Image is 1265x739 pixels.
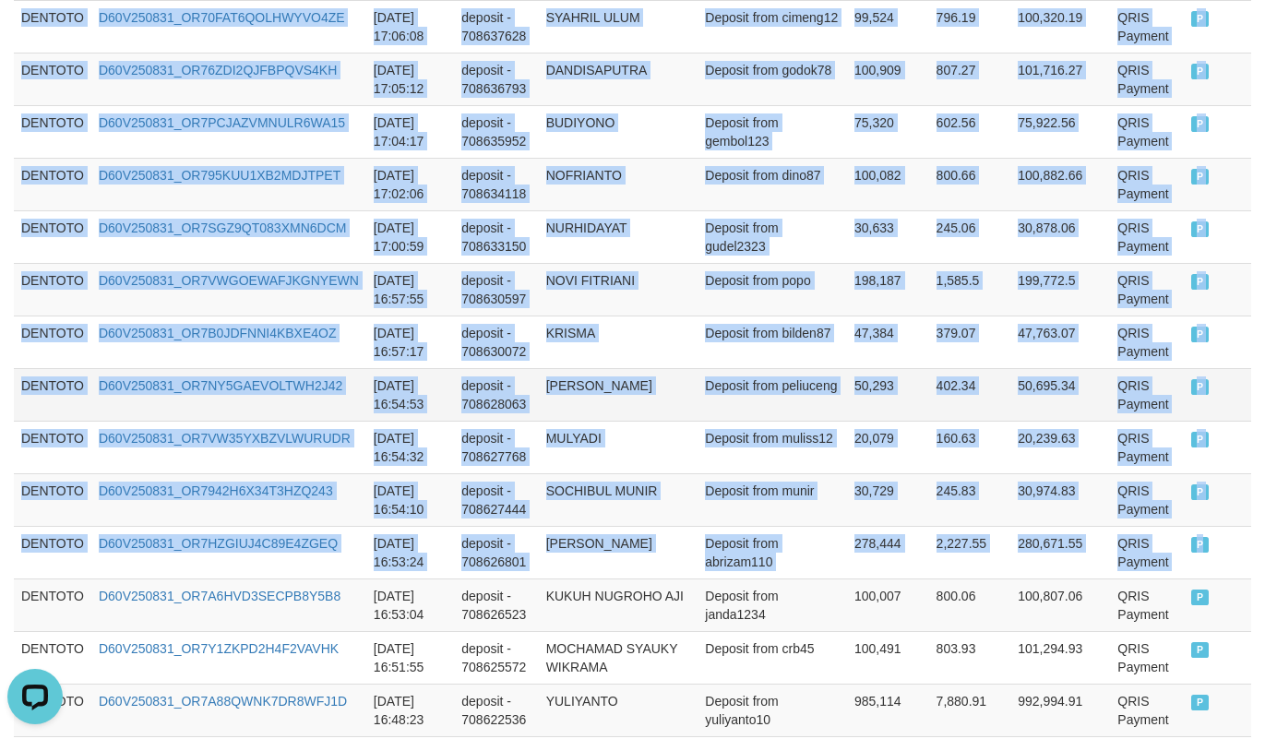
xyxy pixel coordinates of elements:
[1010,631,1110,684] td: 101,294.93
[539,210,698,263] td: NURHIDAYAT
[454,210,538,263] td: deposit - 708633150
[929,210,1011,263] td: 245.06
[847,631,929,684] td: 100,491
[99,273,359,288] a: D60V250831_OR7VWGOEWAFJKGNYEWN
[7,7,63,63] button: Open LiveChat chat widget
[1010,526,1110,578] td: 280,671.55
[698,578,847,631] td: Deposit from janda1234
[698,158,847,210] td: Deposit from dino87
[539,158,698,210] td: NOFRIANTO
[929,421,1011,473] td: 160.63
[99,589,340,603] a: D60V250831_OR7A6HVD3SECPB8Y5B8
[454,684,538,736] td: deposit - 708622536
[14,105,91,158] td: DENTOTO
[539,263,698,316] td: NOVI FITRIANI
[698,526,847,578] td: Deposit from abrizam110
[929,578,1011,631] td: 800.06
[14,631,91,684] td: DENTOTO
[1010,263,1110,316] td: 199,772.5
[1010,210,1110,263] td: 30,878.06
[539,684,698,736] td: YULIYANTO
[99,221,346,235] a: D60V250831_OR7SGZ9QT083XMN6DCM
[1191,169,1210,185] span: PAID
[14,210,91,263] td: DENTOTO
[847,263,929,316] td: 198,187
[847,684,929,736] td: 985,114
[1110,526,1183,578] td: QRIS Payment
[454,421,538,473] td: deposit - 708627768
[366,631,454,684] td: [DATE] 16:51:55
[698,421,847,473] td: Deposit from muliss12
[847,158,929,210] td: 100,082
[14,158,91,210] td: DENTOTO
[366,578,454,631] td: [DATE] 16:53:04
[14,473,91,526] td: DENTOTO
[929,53,1011,105] td: 807.27
[929,473,1011,526] td: 245.83
[698,210,847,263] td: Deposit from gudel2323
[1110,421,1183,473] td: QRIS Payment
[698,105,847,158] td: Deposit from gembol123
[1010,578,1110,631] td: 100,807.06
[99,483,333,498] a: D60V250831_OR7942H6X34T3HZQ243
[1110,53,1183,105] td: QRIS Payment
[1110,105,1183,158] td: QRIS Payment
[698,316,847,368] td: Deposit from bilden87
[929,158,1011,210] td: 800.66
[99,115,345,130] a: D60V250831_OR7PCJAZVMNULR6WA15
[454,526,538,578] td: deposit - 708626801
[454,631,538,684] td: deposit - 708625572
[1191,274,1210,290] span: PAID
[454,368,538,421] td: deposit - 708628063
[14,578,91,631] td: DENTOTO
[539,578,698,631] td: KUKUH NUGROHO AJI
[539,316,698,368] td: KRISMA
[1010,105,1110,158] td: 75,922.56
[539,631,698,684] td: MOCHAMAD SYAUKY WIKRAMA
[14,53,91,105] td: DENTOTO
[366,263,454,316] td: [DATE] 16:57:55
[1010,473,1110,526] td: 30,974.83
[847,210,929,263] td: 30,633
[454,263,538,316] td: deposit - 708630597
[1110,684,1183,736] td: QRIS Payment
[847,105,929,158] td: 75,320
[454,158,538,210] td: deposit - 708634118
[366,316,454,368] td: [DATE] 16:57:17
[847,368,929,421] td: 50,293
[1110,210,1183,263] td: QRIS Payment
[14,316,91,368] td: DENTOTO
[929,263,1011,316] td: 1,585.5
[1010,421,1110,473] td: 20,239.63
[1010,53,1110,105] td: 101,716.27
[1010,316,1110,368] td: 47,763.07
[929,105,1011,158] td: 602.56
[99,326,337,340] a: D60V250831_OR7B0JDFNNI4KBXE4OZ
[366,473,454,526] td: [DATE] 16:54:10
[1110,316,1183,368] td: QRIS Payment
[454,578,538,631] td: deposit - 708626523
[99,10,345,25] a: D60V250831_OR70FAT6QOLHWYVO4ZE
[1010,158,1110,210] td: 100,882.66
[1110,578,1183,631] td: QRIS Payment
[454,105,538,158] td: deposit - 708635952
[539,105,698,158] td: BUDIYONO
[1191,327,1210,342] span: PAID
[1191,642,1210,658] span: PAID
[454,316,538,368] td: deposit - 708630072
[698,53,847,105] td: Deposit from godok78
[539,526,698,578] td: [PERSON_NAME]
[539,421,698,473] td: MULYADI
[14,263,91,316] td: DENTOTO
[366,526,454,578] td: [DATE] 16:53:24
[698,368,847,421] td: Deposit from peliuceng
[1110,263,1183,316] td: QRIS Payment
[929,368,1011,421] td: 402.34
[1191,484,1210,500] span: PAID
[366,105,454,158] td: [DATE] 17:04:17
[366,684,454,736] td: [DATE] 16:48:23
[539,368,698,421] td: [PERSON_NAME]
[1191,64,1210,79] span: PAID
[14,526,91,578] td: DENTOTO
[847,473,929,526] td: 30,729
